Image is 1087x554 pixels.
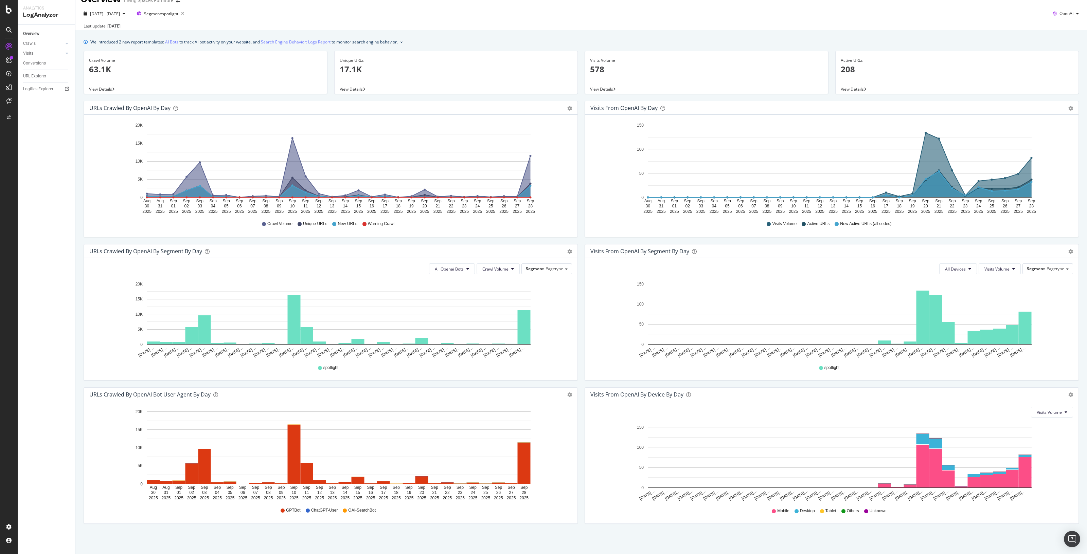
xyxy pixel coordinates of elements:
text: Sep [236,199,243,203]
text: Sep [249,199,256,203]
text: 26 [1003,204,1008,208]
svg: A chart. [89,120,569,215]
text: Aug [162,485,170,490]
text: 2025 [433,209,443,214]
span: Segment [1027,266,1045,272]
text: 31 [158,204,163,208]
div: Logfiles Explorer [23,86,53,93]
text: 27 [515,204,520,208]
text: 100 [637,302,644,307]
text: Sep [883,199,890,203]
div: Visits from OpenAI by day [590,105,658,111]
text: 2025 [881,209,891,214]
div: LogAnalyzer [23,11,70,19]
text: 23 [462,204,467,208]
text: 2025 [526,209,535,214]
text: Sep [962,199,969,203]
span: All Devices [945,266,966,272]
text: 22 [950,204,955,208]
text: 28 [1029,204,1034,208]
text: 2025 [142,209,152,214]
text: 2025 [657,209,666,214]
text: 23 [963,204,968,208]
text: Sep [975,199,982,203]
text: Aug [157,199,164,203]
text: 10K [136,312,143,317]
text: 2025 [288,209,297,214]
text: 5K [138,464,143,468]
text: 2025 [776,209,785,214]
text: 12 [818,204,822,208]
text: 13 [831,204,836,208]
div: [DATE] [107,23,121,29]
text: Sep [175,485,183,490]
text: 2025 [447,209,456,214]
text: 10 [791,204,796,208]
div: Analytics [23,5,70,11]
div: A chart. [89,280,569,358]
div: Visits Volume [590,57,823,63]
text: 2025 [643,209,653,214]
div: A chart. [590,120,1070,215]
text: 2025 [195,209,204,214]
text: Sep [1028,199,1035,203]
div: gear [567,106,572,111]
text: Sep [395,199,402,203]
text: 02 [184,204,189,208]
text: 05 [224,204,229,208]
text: Sep [777,199,784,203]
text: 100 [637,445,644,450]
text: Sep [447,199,455,203]
div: gear [567,249,572,254]
text: 2025 [222,209,231,214]
text: 0 [140,342,143,347]
div: Active URLs [841,57,1074,63]
text: 05 [725,204,730,208]
text: Sep [201,485,208,490]
text: 10K [136,445,143,450]
text: 150 [637,282,644,287]
span: Visits Volume [1037,409,1062,415]
text: Sep [421,199,428,203]
text: 2025 [749,209,759,214]
text: 2025 [209,209,218,214]
div: URLs Crawled by OpenAI by day [89,105,171,111]
text: 2025 [156,209,165,214]
text: 100 [637,147,644,152]
text: Sep [209,199,217,203]
text: 2025 [948,209,957,214]
span: Segment [526,266,544,272]
text: Sep [355,199,362,203]
div: Crawls [23,40,36,47]
text: 09 [277,204,282,208]
div: Visits From OpenAI By Device By Day [590,391,683,398]
text: 2025 [235,209,244,214]
text: 2025 [513,209,522,214]
span: All Openai Bots [435,266,464,272]
text: 10 [290,204,295,208]
text: Sep [527,199,534,203]
div: gear [567,392,572,397]
text: Sep [684,199,692,203]
button: All Openai Bots [429,263,475,274]
text: 2025 [802,209,811,214]
text: 20 [923,204,928,208]
span: Visits Volume [984,266,1010,272]
text: 27 [1016,204,1021,208]
text: Sep [474,199,481,203]
text: 2025 [274,209,284,214]
text: 12 [317,204,321,208]
span: spotlight [323,365,339,371]
div: gear [1068,249,1073,254]
svg: A chart. [590,280,1070,358]
text: Sep [948,199,956,203]
text: 30 [145,204,149,208]
button: [DATE] - [DATE] [81,8,128,19]
text: 07 [250,204,255,208]
text: 02 [685,204,690,208]
svg: A chart. [89,407,569,501]
div: Last update [84,23,121,29]
text: 2025 [341,209,350,214]
text: 2025 [736,209,745,214]
text: 50 [639,171,644,176]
